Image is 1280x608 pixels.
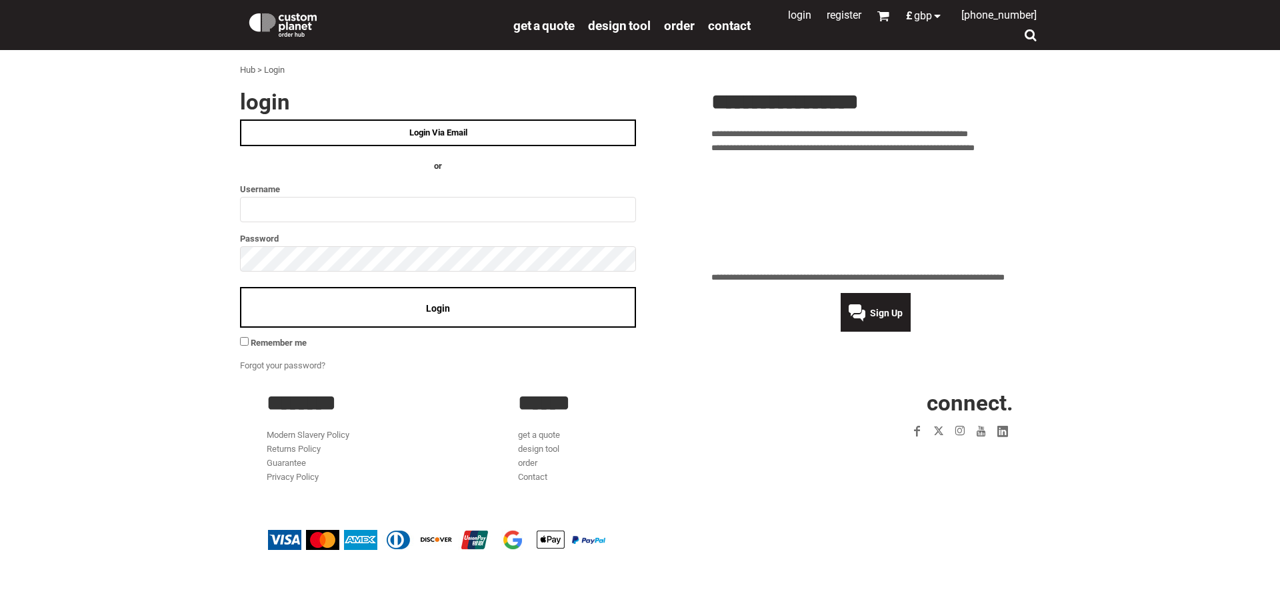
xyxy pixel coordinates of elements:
span: Login [426,303,450,314]
span: £ [906,11,914,21]
img: American Express [344,530,377,550]
h4: OR [240,160,636,174]
span: [PHONE_NUMBER] [961,9,1037,21]
a: Forgot your password? [240,360,325,370]
span: Remember me [251,338,307,348]
label: Password [240,231,636,246]
a: Hub [240,65,255,75]
a: Contact [518,472,547,482]
img: Apple Pay [534,530,567,550]
img: Mastercard [306,530,339,550]
div: > [257,63,262,77]
img: China UnionPay [458,530,491,550]
a: get a quote [513,17,575,33]
iframe: Customer reviews powered by Trustpilot [711,163,1040,263]
a: Contact [708,17,751,33]
span: Login Via Email [409,127,467,137]
img: Discover [420,530,453,550]
img: Diners Club [382,530,415,550]
span: Contact [708,18,751,33]
a: Guarantee [267,458,306,468]
a: order [518,458,537,468]
a: Custom Planet [240,3,507,43]
img: Custom Planet [247,10,319,37]
a: Login Via Email [240,119,636,146]
a: order [664,17,695,33]
span: order [664,18,695,33]
a: Register [827,9,861,21]
img: PayPal [572,536,605,544]
span: Sign Up [870,308,903,318]
iframe: Customer reviews powered by Trustpilot [829,450,1013,466]
a: get a quote [518,430,560,440]
a: Login [788,9,811,21]
img: Visa [268,530,301,550]
input: Remember me [240,337,249,346]
span: GBP [914,11,932,21]
span: design tool [588,18,651,33]
a: design tool [518,444,559,454]
span: get a quote [513,18,575,33]
h2: Login [240,91,636,113]
img: Google Pay [496,530,529,550]
div: Login [264,63,285,77]
h2: CONNECT. [770,392,1013,414]
a: Privacy Policy [267,472,319,482]
a: Returns Policy [267,444,321,454]
a: Modern Slavery Policy [267,430,349,440]
label: Username [240,182,636,197]
a: design tool [588,17,651,33]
